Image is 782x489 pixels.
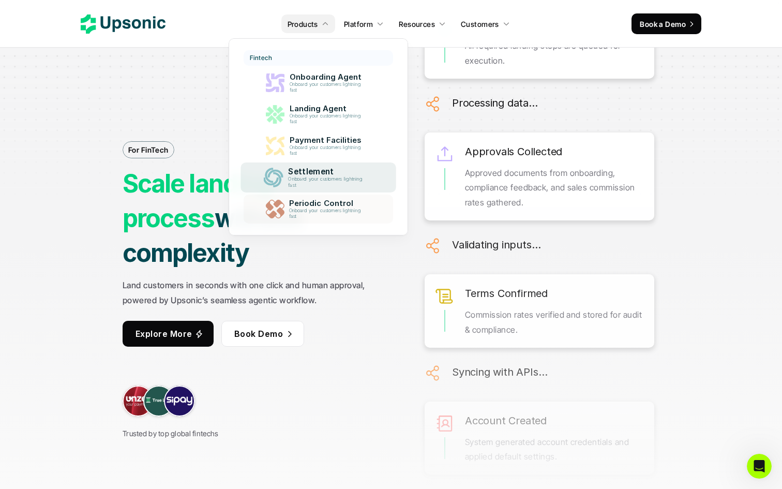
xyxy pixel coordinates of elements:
p: Landing Agent [289,104,366,113]
img: logo [21,20,92,36]
div: Profile image for Mehmet [141,17,161,37]
p: Onboard your customers lightning fast [288,176,367,188]
p: All required landing steps are queued for execution. [465,38,644,68]
div: Send us a messageWe will reply as soon as we can [10,122,197,161]
p: Customers [461,19,499,29]
p: For FinTech [128,144,169,155]
h6: Approvals Collected [465,143,562,160]
strong: without complexity [123,203,306,268]
p: Onboarding Agent [289,72,366,82]
div: Send us a message [21,130,173,141]
h6: Terms Confirmed [465,285,548,302]
p: Settlement [288,167,368,177]
p: Book Demo [234,327,283,342]
h6: Processing data… [452,94,538,112]
strong: Land customers in seconds with one click and human approval, powered by Upsonic’s seamless agenti... [123,280,367,305]
p: Onboard your customers lightning fast [289,208,365,219]
iframe: Intercom live chat [747,454,772,479]
h6: Syncing with APIs… [452,363,547,381]
p: Onboard your customers lightning fast [289,113,365,125]
div: We will reply as soon as we can [21,141,173,152]
a: Book Demo [221,321,304,347]
p: How can we help? [21,91,186,109]
p: Explore More [136,327,192,342]
p: Payment Facilities [289,136,366,145]
span: Messages [138,349,173,356]
a: Periodic ControlOnboard your customers lightning fast [243,195,393,224]
p: Resources [399,19,435,29]
p: Book a Demo [640,19,686,29]
a: Onboarding AgentOnboard your customers lightning fast [244,68,393,97]
p: Onboard your customers lightning fast [289,82,365,93]
p: Onboard your customers lightning fast [289,145,365,156]
a: Explore More [123,321,214,347]
div: Close [178,17,197,35]
button: Messages [103,323,207,364]
a: Payment FacilitiesOnboard your customers lightning fast [244,131,393,160]
h6: Validating inputs… [452,236,540,254]
a: SettlementOnboard your customers lightning fast [240,162,396,192]
p: Hi there 👋 [21,73,186,91]
p: Trusted by top global fintechs [123,427,218,440]
p: Platform [344,19,373,29]
h6: Account Created [465,412,547,429]
p: Products [288,19,318,29]
p: Fintech [250,54,272,62]
a: Landing AgentOnboard your customers lightning fast [244,100,393,129]
span: Home [40,349,63,356]
a: Products [281,14,335,33]
p: Periodic Control [289,199,366,208]
p: System generated account credentials and applied default settings. [465,435,644,465]
strong: Scale landing process [123,168,277,233]
p: Approved documents from onboarding, compliance feedback, and sales commission rates gathered. [465,166,644,210]
p: Commission rates verified and stored for audit & compliance. [465,307,644,337]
